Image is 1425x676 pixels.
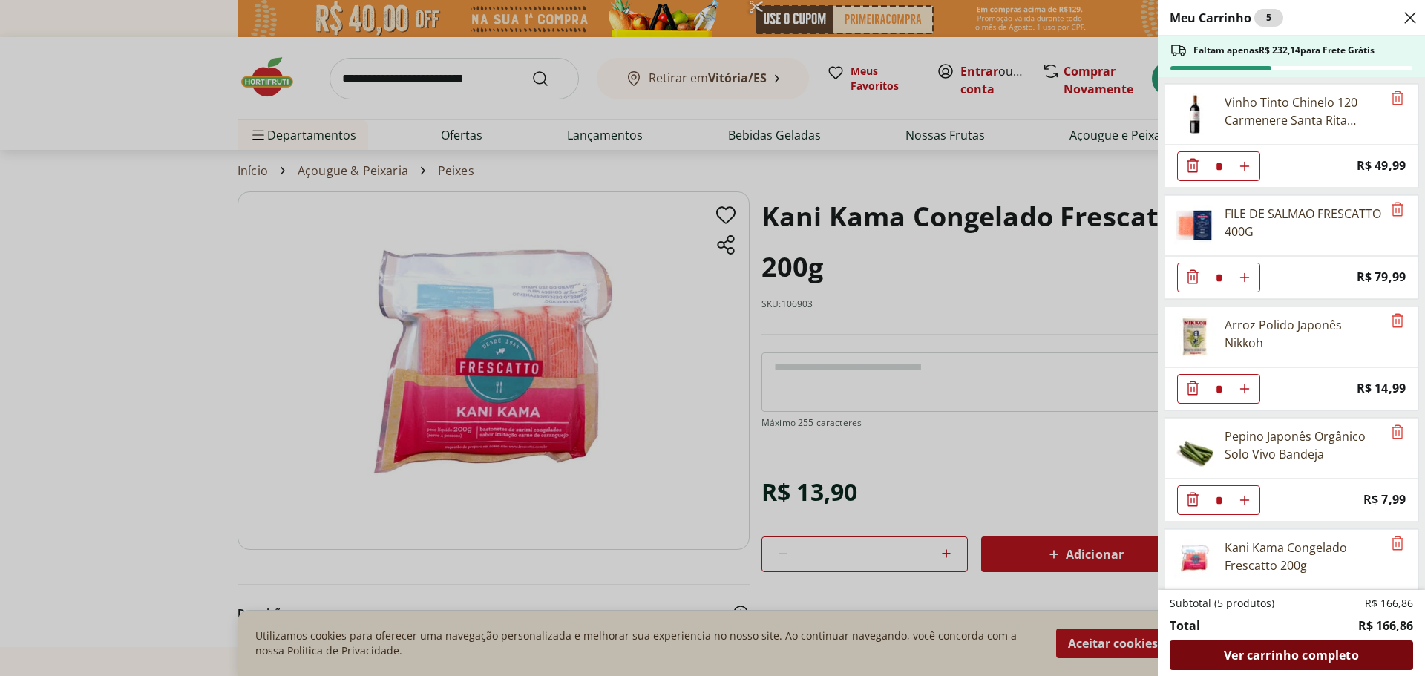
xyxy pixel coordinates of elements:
[1230,485,1259,515] button: Aumentar Quantidade
[1224,649,1358,661] span: Ver carrinho completo
[1254,9,1283,27] div: 5
[1178,263,1208,292] button: Diminuir Quantidade
[1357,156,1406,176] span: R$ 49,99
[1389,535,1406,553] button: Remove
[1225,93,1382,129] div: Vinho Tinto Chinelo 120 Carmenere Santa Rita 750ml
[1174,427,1216,469] img: Principal
[1225,316,1382,352] div: Arroz Polido Japonês Nikkoh
[1174,316,1216,358] img: Principal
[1170,617,1200,634] span: Total
[1230,151,1259,181] button: Aumentar Quantidade
[1174,93,1216,135] img: Principal
[1358,617,1413,634] span: R$ 166,86
[1225,205,1382,240] div: FILE DE SALMAO FRESCATTO 400G
[1178,151,1208,181] button: Diminuir Quantidade
[1170,596,1274,611] span: Subtotal (5 produtos)
[1174,539,1216,580] img: Kani Kama Congelado Frescatto 200g
[1208,263,1230,292] input: Quantidade Atual
[1363,490,1406,510] span: R$ 7,99
[1225,539,1382,574] div: Kani Kama Congelado Frescatto 200g
[1225,427,1382,463] div: Pepino Japonês Orgânico Solo Vivo Bandeja
[1208,375,1230,403] input: Quantidade Atual
[1178,485,1208,515] button: Diminuir Quantidade
[1208,152,1230,180] input: Quantidade Atual
[1389,312,1406,330] button: Remove
[1357,267,1406,287] span: R$ 79,99
[1389,424,1406,442] button: Remove
[1208,486,1230,514] input: Quantidade Atual
[1193,45,1375,56] span: Faltam apenas R$ 232,14 para Frete Grátis
[1389,201,1406,219] button: Remove
[1178,374,1208,404] button: Diminuir Quantidade
[1389,90,1406,108] button: Remove
[1230,263,1259,292] button: Aumentar Quantidade
[1230,374,1259,404] button: Aumentar Quantidade
[1170,640,1413,670] a: Ver carrinho completo
[1174,205,1216,246] img: Filé de Salmão Frescatto 400g
[1365,596,1413,611] span: R$ 166,86
[1170,9,1283,27] h2: Meu Carrinho
[1357,378,1406,398] span: R$ 14,99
